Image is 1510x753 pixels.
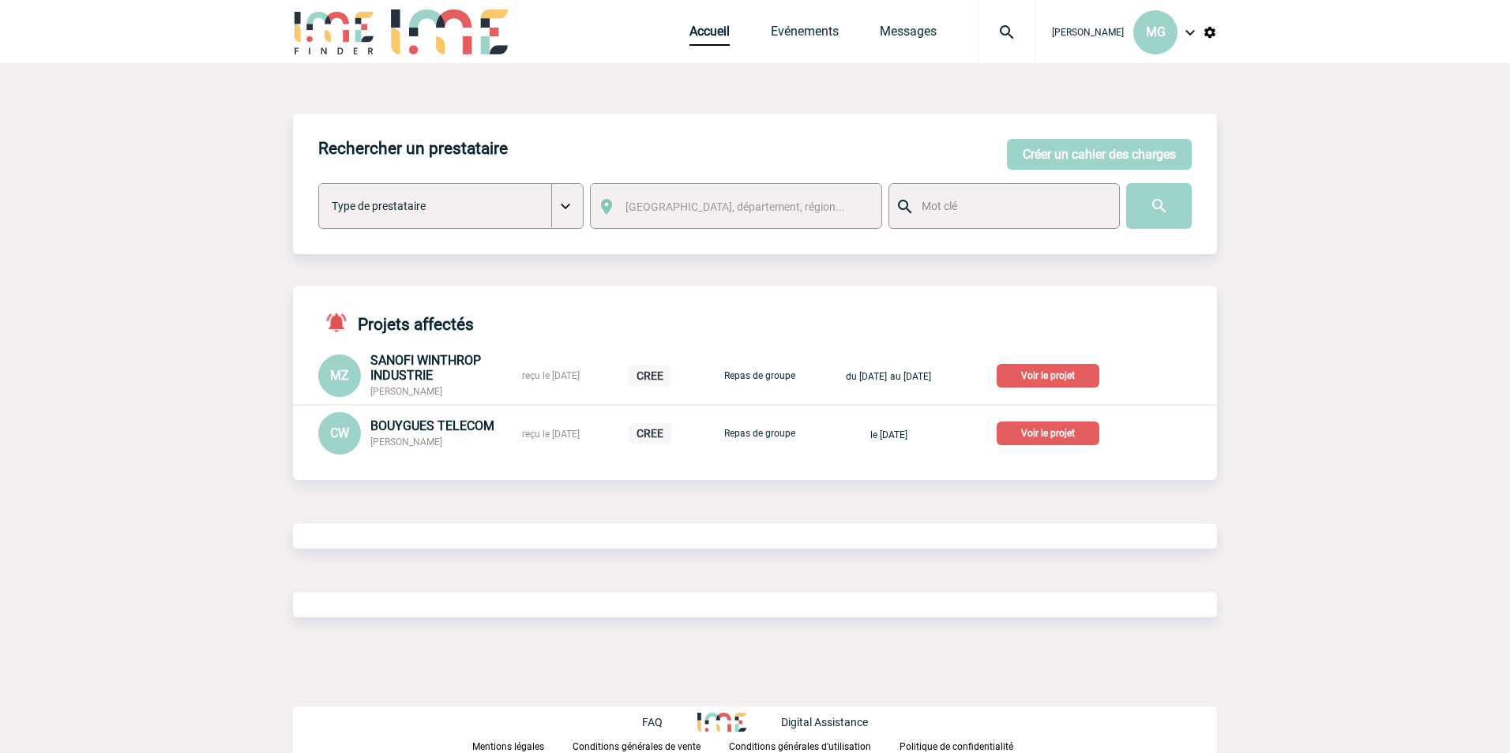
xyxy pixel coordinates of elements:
[720,428,799,439] p: Repas de groupe
[370,386,442,397] span: [PERSON_NAME]
[370,418,494,433] span: BOUYGUES TELECOM
[729,741,871,752] p: Conditions générales d'utilisation
[900,738,1039,753] a: Politique de confidentialité
[729,738,900,753] a: Conditions générales d'utilisation
[781,716,868,729] p: Digital Assistance
[629,423,671,444] p: CREE
[642,714,697,729] a: FAQ
[370,353,481,383] span: SANOFI WINTHROP INDUSTRIE
[771,24,839,46] a: Evénements
[890,371,931,382] span: au [DATE]
[1146,24,1166,39] span: MG
[522,370,580,381] span: reçu le [DATE]
[293,9,375,54] img: IME-Finder
[689,24,730,46] a: Accueil
[330,425,349,440] span: CW
[1126,183,1192,229] input: Submit
[625,200,845,213] span: [GEOGRAPHIC_DATA], département, région...
[573,738,729,753] a: Conditions générales de vente
[472,738,573,753] a: Mentions légales
[997,367,1106,382] a: Voir le projet
[880,24,937,46] a: Messages
[846,371,887,382] span: du [DATE]
[472,741,544,752] p: Mentions légales
[997,421,1099,445] p: Voir le projet
[918,196,1105,216] input: Mot clé
[1052,27,1124,38] span: [PERSON_NAME]
[370,436,442,448] span: [PERSON_NAME]
[997,425,1106,440] a: Voir le projet
[330,368,349,383] span: MZ
[318,139,508,158] h4: Rechercher un prestataire
[522,429,580,440] span: reçu le [DATE]
[997,364,1099,388] p: Voir le projet
[697,713,746,732] img: http://www.idealmeetingsevents.fr/
[325,311,358,334] img: notifications-active-24-px-r.png
[870,429,907,440] span: le [DATE]
[318,311,474,334] h4: Projets affectés
[720,370,799,381] p: Repas de groupe
[573,741,701,752] p: Conditions générales de vente
[642,716,663,729] p: FAQ
[629,365,671,386] p: CREE
[900,741,1013,752] p: Politique de confidentialité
